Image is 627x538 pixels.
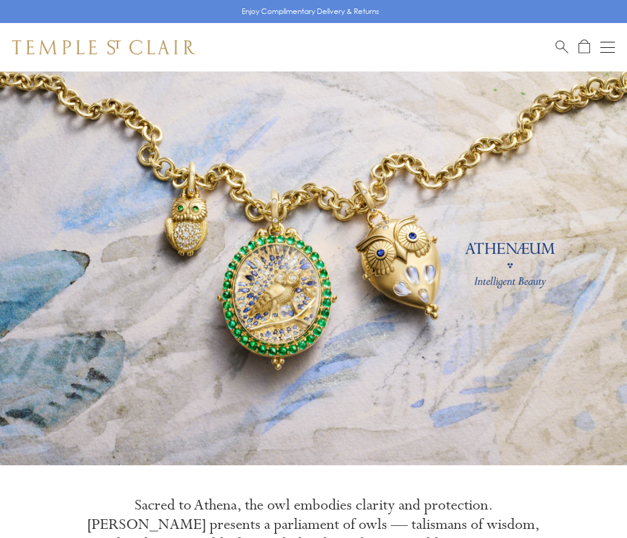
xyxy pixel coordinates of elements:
img: Temple St. Clair [12,40,195,55]
button: Open navigation [600,40,615,55]
p: Enjoy Complimentary Delivery & Returns [242,5,379,18]
a: Open Shopping Bag [579,39,590,55]
a: Search [556,39,568,55]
